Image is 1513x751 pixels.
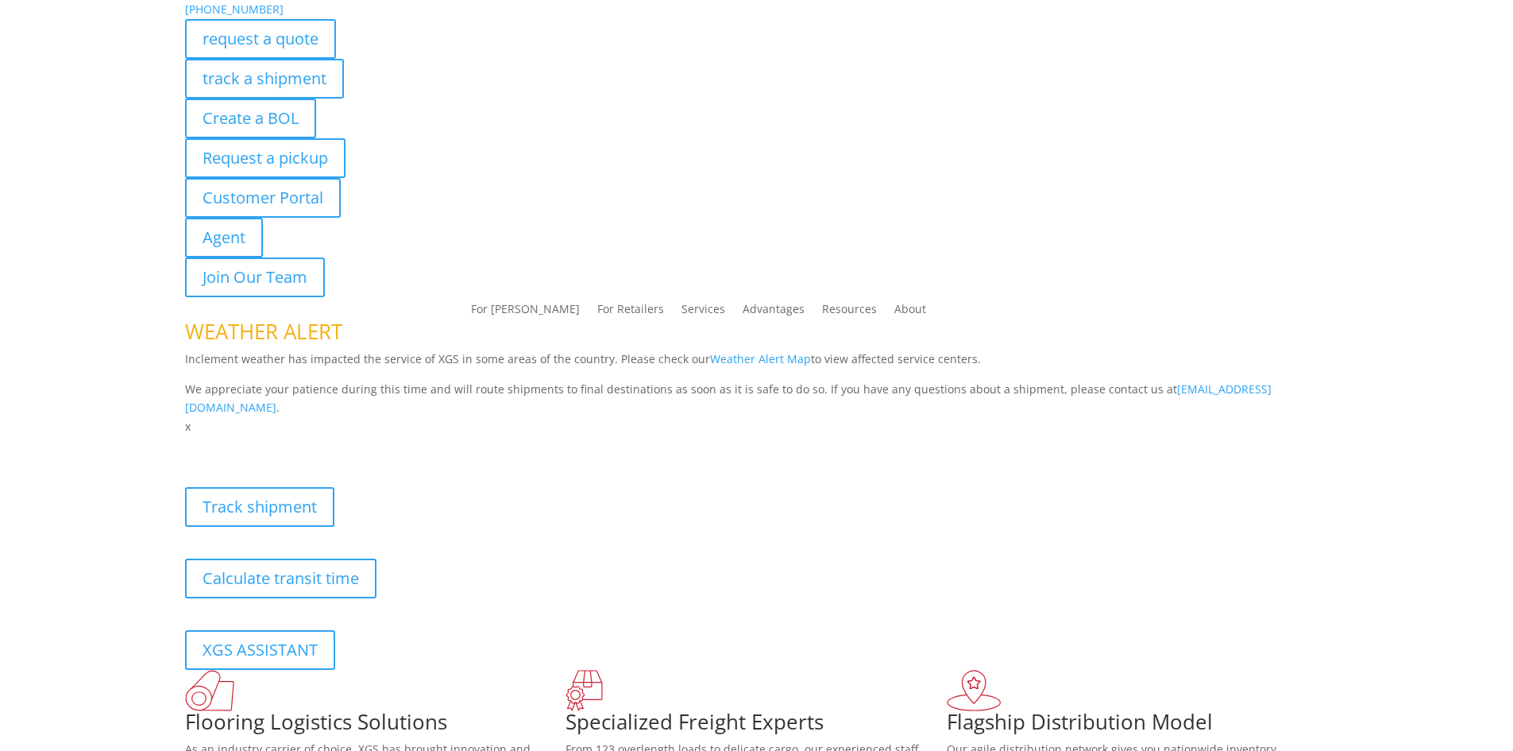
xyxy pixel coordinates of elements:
p: Inclement weather has impacted the service of XGS in some areas of the country. Please check our ... [185,350,1329,380]
a: Create a BOL [185,99,316,138]
a: Customer Portal [185,178,341,218]
a: Agent [185,218,263,257]
h1: Flagship Distribution Model [947,711,1328,740]
a: Track shipment [185,487,334,527]
a: track a shipment [185,59,344,99]
img: xgs-icon-flagship-distribution-model-red [947,670,1002,711]
a: For Retailers [597,304,664,321]
span: WEATHER ALERT [185,317,342,346]
a: [PHONE_NUMBER] [185,2,284,17]
a: Calculate transit time [185,559,376,598]
a: Weather Alert Map [710,351,811,366]
a: Services [681,304,725,321]
a: Advantages [743,304,805,321]
img: xgs-icon-focused-on-flooring-red [565,670,603,711]
a: About [894,304,926,321]
a: Request a pickup [185,138,345,178]
h1: Specialized Freight Experts [565,711,947,740]
a: For [PERSON_NAME] [471,304,580,321]
p: We appreciate your patience during this time and will route shipments to final destinations as so... [185,380,1329,418]
a: Resources [822,304,877,321]
p: x [185,417,1329,436]
h1: Flooring Logistics Solutions [185,711,566,740]
a: Join Our Team [185,257,325,297]
a: XGS ASSISTANT [185,630,335,670]
img: xgs-icon-total-supply-chain-intelligence-red [185,670,234,711]
b: Visibility, transparency, and control for your entire supply chain. [185,439,539,454]
a: request a quote [185,19,336,59]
